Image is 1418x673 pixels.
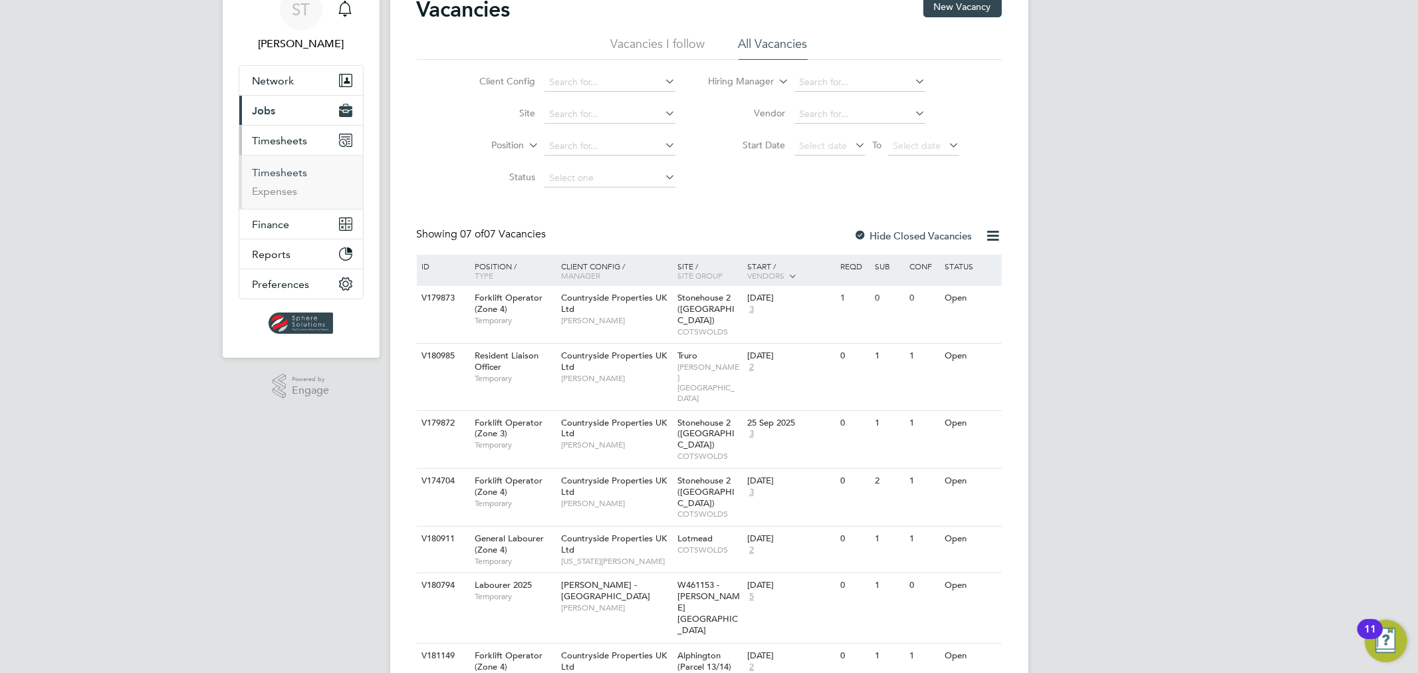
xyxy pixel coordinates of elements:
[544,137,675,156] input: Search for...
[747,580,834,591] div: [DATE]
[544,169,675,188] input: Select one
[854,229,973,242] label: Hide Closed Vacancies
[419,411,465,436] div: V179872
[837,644,872,668] div: 0
[868,136,886,154] span: To
[459,75,535,87] label: Client Config
[872,573,906,598] div: 1
[907,573,941,598] div: 0
[253,218,290,231] span: Finance
[1365,620,1407,662] button: Open Resource Center, 11 new notifications
[475,579,532,591] span: Labourer 2025
[941,255,999,277] div: Status
[709,139,785,151] label: Start Date
[475,270,493,281] span: Type
[475,475,542,497] span: Forklift Operator (Zone 4)
[475,591,554,602] span: Temporary
[747,304,756,315] span: 3
[475,498,554,509] span: Temporary
[475,292,542,315] span: Forklift Operator (Zone 4)
[544,73,675,92] input: Search for...
[419,469,465,493] div: V174704
[419,255,465,277] div: ID
[417,227,549,241] div: Showing
[747,270,784,281] span: Vendors
[561,533,667,555] span: Countryside Properties UK Ltd
[475,533,544,555] span: General Labourer (Zone 4)
[239,36,364,52] span: Selin Thomas
[872,411,906,436] div: 1
[799,140,847,152] span: Select date
[872,255,906,277] div: Sub
[907,344,941,368] div: 1
[677,417,735,451] span: Stonehouse 2 ([GEOGRAPHIC_DATA])
[475,417,542,440] span: Forklift Operator (Zone 3)
[253,134,308,147] span: Timesheets
[273,374,329,399] a: Powered byEngage
[744,255,837,288] div: Start /
[747,475,834,487] div: [DATE]
[872,644,906,668] div: 1
[561,270,600,281] span: Manager
[941,344,999,368] div: Open
[239,209,363,239] button: Finance
[461,227,485,241] span: 07 of
[475,440,554,450] span: Temporary
[447,139,524,152] label: Position
[292,385,329,396] span: Engage
[907,469,941,493] div: 1
[747,293,834,304] div: [DATE]
[837,411,872,436] div: 0
[558,255,674,287] div: Client Config /
[475,650,542,672] span: Forklift Operator (Zone 4)
[269,313,333,334] img: spheresolutions-logo-retina.png
[837,573,872,598] div: 0
[747,533,834,545] div: [DATE]
[837,255,872,277] div: Reqd
[239,155,363,209] div: Timesheets
[747,350,834,362] div: [DATE]
[747,362,756,373] span: 2
[837,469,872,493] div: 0
[561,650,667,672] span: Countryside Properties UK Ltd
[239,239,363,269] button: Reports
[907,527,941,551] div: 1
[419,573,465,598] div: V180794
[611,36,705,60] li: Vacancies I follow
[941,527,999,551] div: Open
[561,498,671,509] span: [PERSON_NAME]
[677,579,740,636] span: W461153 - [PERSON_NAME][GEOGRAPHIC_DATA]
[475,556,554,567] span: Temporary
[239,313,364,334] a: Go to home page
[253,166,308,179] a: Timesheets
[747,545,756,556] span: 2
[419,286,465,311] div: V179873
[253,185,298,198] a: Expenses
[907,286,941,311] div: 0
[459,107,535,119] label: Site
[677,533,713,544] span: Lotmead
[747,487,756,498] span: 3
[459,171,535,183] label: Status
[941,469,999,493] div: Open
[253,74,295,87] span: Network
[561,417,667,440] span: Countryside Properties UK Ltd
[893,140,941,152] span: Select date
[561,315,671,326] span: [PERSON_NAME]
[475,350,538,372] span: Resident Liaison Officer
[461,227,546,241] span: 07 Vacancies
[747,428,756,440] span: 3
[677,327,741,337] span: COTSWOLDS
[292,1,310,18] span: ST
[561,373,671,384] span: [PERSON_NAME]
[794,105,925,124] input: Search for...
[561,350,667,372] span: Countryside Properties UK Ltd
[239,269,363,299] button: Preferences
[907,644,941,668] div: 1
[677,475,735,509] span: Stonehouse 2 ([GEOGRAPHIC_DATA])
[419,344,465,368] div: V180985
[747,591,756,603] span: 5
[253,278,310,291] span: Preferences
[292,374,329,385] span: Powered by
[907,411,941,436] div: 1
